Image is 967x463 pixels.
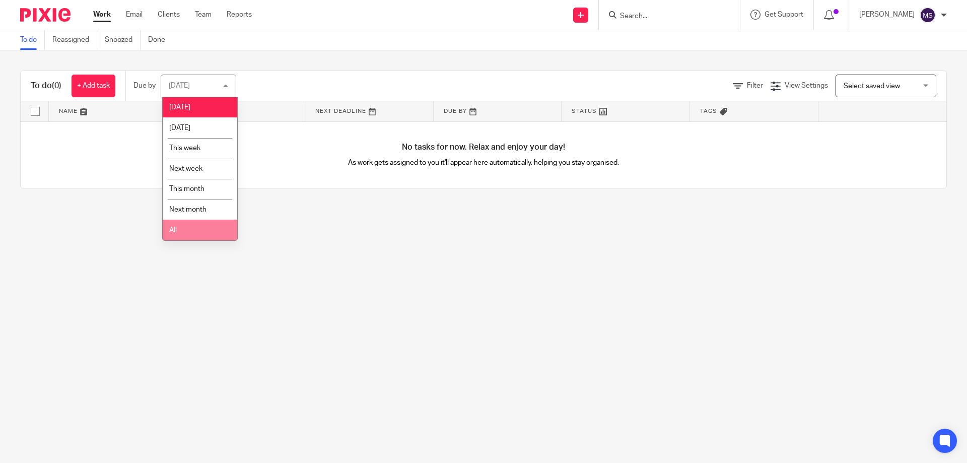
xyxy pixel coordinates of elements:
[52,30,97,50] a: Reassigned
[619,12,710,21] input: Search
[133,81,156,91] p: Due by
[20,30,45,50] a: To do
[859,10,915,20] p: [PERSON_NAME]
[169,145,200,152] span: This week
[20,8,71,22] img: Pixie
[31,81,61,91] h1: To do
[93,10,111,20] a: Work
[169,165,202,172] span: Next week
[252,158,715,168] p: As work gets assigned to you it'll appear here automatically, helping you stay organised.
[844,83,900,90] span: Select saved view
[21,142,946,153] h4: No tasks for now. Relax and enjoy your day!
[765,11,803,18] span: Get Support
[105,30,141,50] a: Snoozed
[169,227,177,234] span: All
[227,10,252,20] a: Reports
[169,104,190,111] span: [DATE]
[72,75,115,97] a: + Add task
[920,7,936,23] img: svg%3E
[785,82,828,89] span: View Settings
[158,10,180,20] a: Clients
[169,206,206,213] span: Next month
[195,10,212,20] a: Team
[52,82,61,90] span: (0)
[126,10,143,20] a: Email
[747,82,763,89] span: Filter
[169,82,190,89] div: [DATE]
[169,124,190,131] span: [DATE]
[700,108,717,114] span: Tags
[169,185,204,192] span: This month
[148,30,173,50] a: Done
